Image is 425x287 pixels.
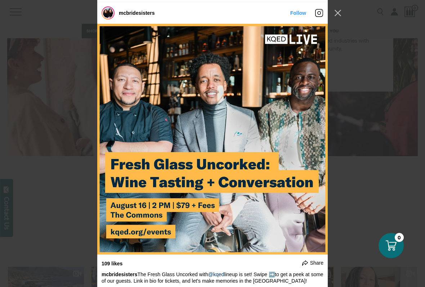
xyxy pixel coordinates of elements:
[119,10,155,16] a: mcbridesisters
[102,260,122,267] div: 109 likes
[395,233,404,242] div: 0
[332,7,344,19] button: Close Instagram Feed Popup
[310,260,323,266] span: Share
[208,271,224,277] a: @kqed
[290,10,306,16] a: Follow
[102,271,138,277] a: mcbridesisters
